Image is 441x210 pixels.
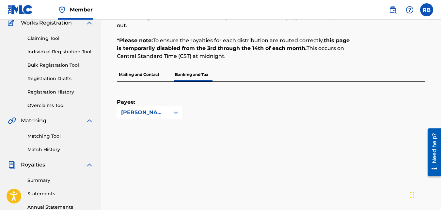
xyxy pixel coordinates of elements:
[27,133,93,140] a: Matching Tool
[117,37,153,44] strong: *Please note:
[21,117,46,125] span: Matching
[58,6,66,14] img: Top Rightsholder
[117,68,161,81] p: Mailing and Contact
[27,190,93,197] a: Statements
[27,177,93,184] a: Summary
[27,89,93,96] a: Registration History
[403,3,416,16] div: Help
[86,19,93,27] img: expand
[386,3,399,16] a: Public Search
[70,6,93,13] span: Member
[21,161,45,169] span: Royalties
[8,19,16,27] img: Works Registration
[389,6,397,14] img: search
[27,75,93,82] a: Registration Drafts
[423,126,441,178] iframe: Resource Center
[117,14,354,29] p: The Banking and Tax tab needs to be fully completed before any royalties can be paid out.
[406,6,414,14] img: help
[27,35,93,42] a: Claiming Tool
[27,62,93,69] a: Bulk Registration Tool
[420,3,433,16] div: User Menu
[21,19,72,27] span: Works Registration
[173,68,210,81] p: Banking and Tax
[86,117,93,125] img: expand
[121,109,166,116] div: [PERSON_NAME]
[8,5,33,14] img: MLC Logo
[117,98,150,106] label: Payee:
[408,179,441,210] iframe: Chat Widget
[117,37,354,60] p: To ensure the royalties for each distribution are routed correctly, This occurs on Central Standa...
[27,146,93,153] a: Match History
[27,102,93,109] a: Overclaims Tool
[86,161,93,169] img: expand
[410,185,414,205] div: Drag
[27,48,93,55] a: Individual Registration Tool
[8,117,16,125] img: Matching
[8,161,16,169] img: Royalties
